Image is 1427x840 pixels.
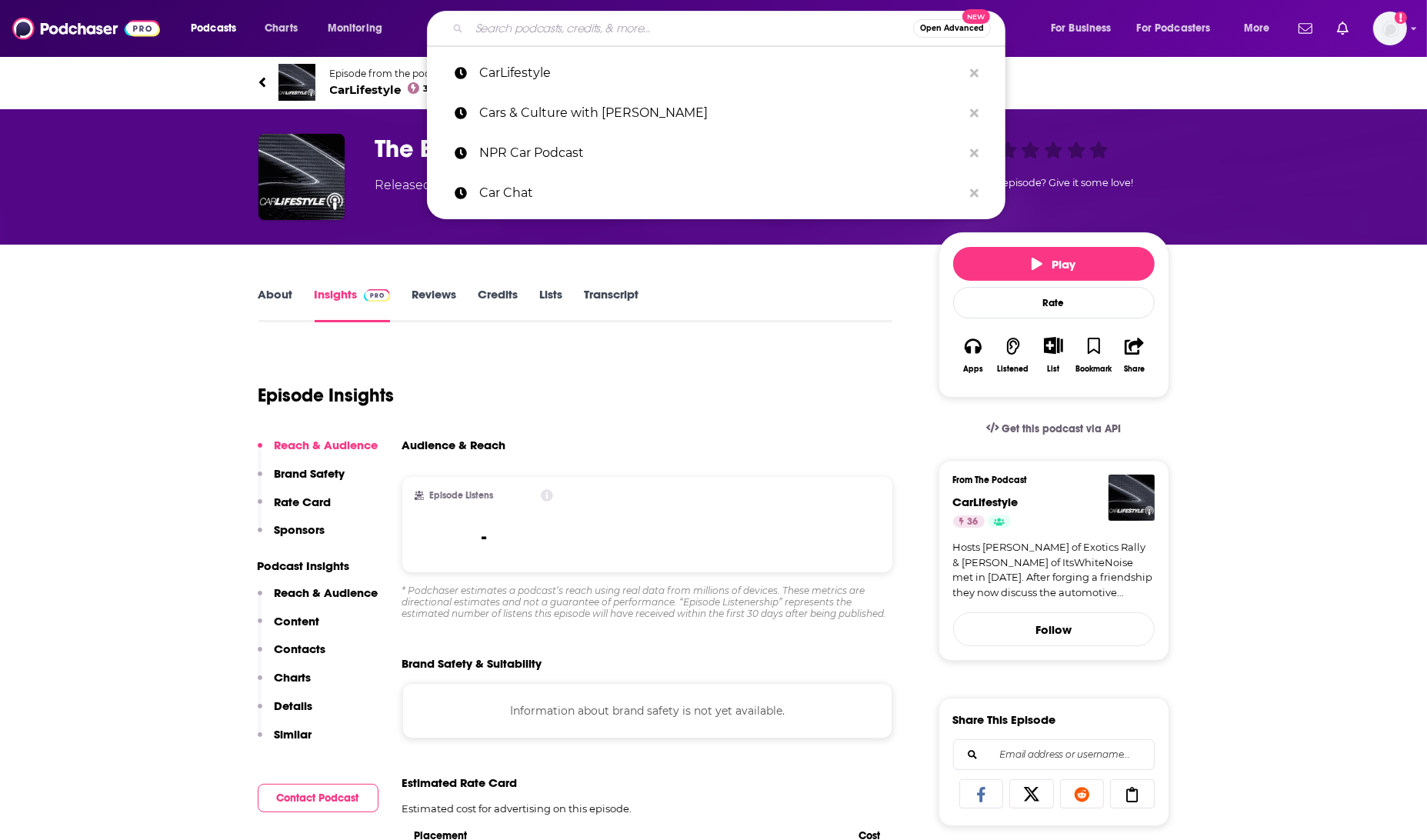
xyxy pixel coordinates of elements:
[993,327,1033,383] button: Listened
[258,698,313,727] button: Details
[1127,16,1233,41] button: open menu
[974,410,1134,448] a: Get this podcast via API
[258,522,325,551] button: Sponsors
[953,739,1155,770] div: Search followers
[479,93,962,133] p: Cars & Culture with Jason Stein
[402,585,893,619] div: * Podchaser estimates a podcast’s reach using real data from millions of devices. These metrics a...
[1040,16,1131,41] button: open menu
[278,64,315,101] img: CarLifestyle
[258,585,378,614] button: Reach & Audience
[953,712,1056,727] h3: Share This Episode
[427,133,1005,173] a: NPR Car Podcast
[482,525,486,548] h3: -
[1109,475,1155,521] img: CarLifestyle
[317,16,402,41] button: open menu
[1395,12,1407,24] svg: Add a profile image
[258,384,395,407] h1: Episode Insights
[275,522,325,537] p: Sponsors
[402,683,893,738] div: Information about brand safety is not yet available.
[959,779,1004,808] a: Share on Facebook
[275,495,332,509] p: Rate Card
[12,14,160,43] img: Podchaser - Follow, Share and Rate Podcasts
[364,289,391,302] img: Podchaser Pro
[1233,16,1289,41] button: open menu
[427,53,1005,93] a: CarLifestyle
[330,82,451,97] span: CarLifestyle
[328,18,382,39] span: Monitoring
[402,775,518,790] span: Estimated Rate Card
[1373,12,1407,45] button: Show profile menu
[258,438,378,466] button: Reach & Audience
[423,85,434,92] span: 36
[275,670,312,685] p: Charts
[968,515,979,530] span: 36
[258,134,345,220] img: The BackPage oops I mean BackRoad Rally
[1137,18,1211,39] span: For Podcasters
[469,16,913,41] input: Search podcasts, credits, & more...
[427,93,1005,133] a: Cars & Culture with [PERSON_NAME]
[258,287,293,322] a: About
[275,698,313,713] p: Details
[1060,779,1105,808] a: Share on Reddit
[1244,18,1270,39] span: More
[479,133,962,173] p: NPR Car Podcast
[275,727,312,742] p: Similar
[953,247,1155,281] button: Play
[953,495,1019,509] a: CarLifestyle
[1002,422,1121,435] span: Get this podcast via API
[1114,327,1154,383] button: Share
[1009,779,1054,808] a: Share on X/Twitter
[584,287,638,322] a: Transcript
[962,9,990,24] span: New
[963,365,983,374] div: Apps
[974,177,1134,188] span: Good episode? Give it some love!
[1331,15,1355,42] a: Show notifications dropdown
[315,287,391,322] a: InsightsPodchaser Pro
[1110,779,1155,808] a: Copy Link
[913,19,991,38] button: Open AdvancedNew
[1033,327,1073,383] div: Show More ButtonList
[1124,365,1145,374] div: Share
[966,740,1142,769] input: Email address or username...
[258,64,714,101] a: CarLifestyleEpisode from the podcastCarLifestyle36
[402,438,506,452] h3: Audience & Reach
[258,614,320,642] button: Content
[258,784,378,812] button: Contact Podcast
[953,612,1155,646] button: Follow
[258,466,345,495] button: Brand Safety
[1373,12,1407,45] img: User Profile
[1373,12,1407,45] span: Logged in as LindaBurns
[1048,364,1060,374] div: List
[1051,18,1112,39] span: For Business
[539,287,562,322] a: Lists
[953,475,1142,485] h3: From The Podcast
[953,287,1155,318] div: Rate
[258,670,312,698] button: Charts
[430,490,494,501] h2: Episode Listens
[402,656,542,671] h2: Brand Safety & Suitability
[375,176,473,195] div: Released [DATE]
[275,642,326,656] p: Contacts
[258,727,312,755] button: Similar
[402,802,893,815] p: Estimated cost for advertising on this episode.
[255,16,307,41] a: Charts
[275,614,320,628] p: Content
[330,68,451,79] span: Episode from the podcast
[1075,365,1112,374] div: Bookmark
[412,287,456,322] a: Reviews
[478,287,518,322] a: Credits
[258,495,332,523] button: Rate Card
[479,173,962,213] p: Car Chat
[998,365,1029,374] div: Listened
[953,327,993,383] button: Apps
[1292,15,1319,42] a: Show notifications dropdown
[1032,257,1075,272] span: Play
[479,53,962,93] p: CarLifestyle
[920,25,984,32] span: Open Advanced
[275,466,345,481] p: Brand Safety
[442,11,1020,46] div: Search podcasts, credits, & more...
